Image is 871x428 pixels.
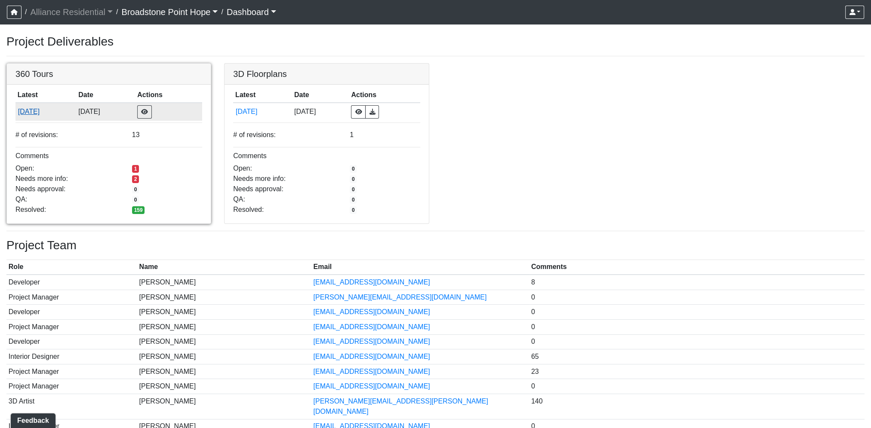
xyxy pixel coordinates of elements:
td: Developer [6,275,137,290]
td: vVwqSnGLb9sntZnQRmFTYd [233,103,292,121]
a: [EMAIL_ADDRESS][DOMAIN_NAME] [314,368,430,375]
a: [EMAIL_ADDRESS][DOMAIN_NAME] [314,323,430,330]
td: [PERSON_NAME] [137,319,311,334]
th: Role [6,260,137,275]
td: Project Manager [6,379,137,394]
a: [EMAIL_ADDRESS][DOMAIN_NAME] [314,278,430,286]
td: [PERSON_NAME] [137,334,311,349]
td: Project Manager [6,364,137,379]
td: Interior Designer [6,349,137,364]
a: [EMAIL_ADDRESS][DOMAIN_NAME] [314,308,430,315]
td: 140 [529,394,865,419]
td: [PERSON_NAME] [137,379,311,394]
a: [EMAIL_ADDRESS][DOMAIN_NAME] [314,382,430,390]
td: Developer [6,334,137,349]
a: [PERSON_NAME][EMAIL_ADDRESS][PERSON_NAME][DOMAIN_NAME] [314,397,488,415]
td: 3D Artist [6,394,137,419]
td: 0 [529,319,865,334]
span: / [218,3,226,21]
span: / [113,3,121,21]
td: 8 [529,275,865,290]
th: Name [137,260,311,275]
td: 0 [529,334,865,349]
td: [PERSON_NAME] [137,349,311,364]
iframe: Ybug feedback widget [6,411,57,428]
td: 65 [529,349,865,364]
a: [EMAIL_ADDRESS][DOMAIN_NAME] [314,338,430,345]
a: Alliance Residential [30,3,113,21]
td: uNASpcXXFr8c5mLn1xTjTf [15,103,76,121]
td: 0 [529,379,865,394]
a: Broadstone Point Hope [122,3,218,21]
td: 0 [529,290,865,305]
td: Developer [6,305,137,320]
td: 0 [529,305,865,320]
td: 23 [529,364,865,379]
a: [PERSON_NAME][EMAIL_ADDRESS][DOMAIN_NAME] [314,293,487,301]
td: [PERSON_NAME] [137,394,311,419]
h3: Project Team [6,238,865,253]
span: / [22,3,30,21]
td: [PERSON_NAME] [137,364,311,379]
button: [DATE] [235,106,290,117]
h3: Project Deliverables [6,34,865,49]
button: [DATE] [18,106,74,117]
td: [PERSON_NAME] [137,290,311,305]
a: Dashboard [227,3,276,21]
a: [EMAIL_ADDRESS][DOMAIN_NAME] [314,353,430,360]
th: Email [311,260,529,275]
td: [PERSON_NAME] [137,305,311,320]
td: Project Manager [6,290,137,305]
td: [PERSON_NAME] [137,275,311,290]
td: Project Manager [6,319,137,334]
th: Comments [529,260,865,275]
